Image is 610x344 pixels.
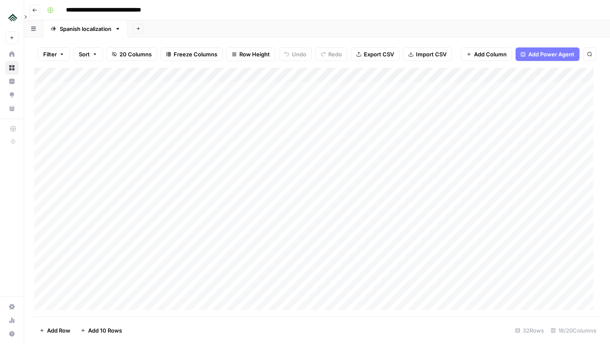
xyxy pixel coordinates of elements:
span: Freeze Columns [174,50,217,58]
button: Add 10 Rows [75,324,127,337]
span: Import CSV [416,50,446,58]
span: Add Column [474,50,507,58]
span: Row Height [239,50,270,58]
a: Browse [5,61,19,75]
div: Spanish localization [60,25,111,33]
span: Add Power Agent [528,50,574,58]
span: Add 10 Rows [88,326,122,335]
button: Undo [279,47,312,61]
a: Spanish localization [43,20,128,37]
img: Uplisting Logo [5,10,20,25]
div: 18/20 Columns [547,324,600,337]
button: Add Column [461,47,512,61]
button: 20 Columns [106,47,157,61]
button: Redo [315,47,347,61]
button: Row Height [226,47,275,61]
button: Add Power Agent [516,47,579,61]
button: Sort [73,47,103,61]
button: Help + Support [5,327,19,341]
button: Workspace: Uplisting [5,7,19,28]
span: Sort [79,50,90,58]
button: Filter [38,47,70,61]
a: Insights [5,75,19,88]
button: Export CSV [351,47,399,61]
span: Undo [292,50,306,58]
div: 32 Rows [512,324,547,337]
a: Your Data [5,102,19,115]
span: Redo [328,50,342,58]
a: Home [5,47,19,61]
button: Import CSV [403,47,452,61]
button: Add Row [34,324,75,337]
a: Settings [5,300,19,313]
span: Add Row [47,326,70,335]
button: Freeze Columns [161,47,223,61]
a: Opportunities [5,88,19,102]
span: Filter [43,50,57,58]
a: Usage [5,313,19,327]
span: Export CSV [364,50,394,58]
span: 20 Columns [119,50,152,58]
